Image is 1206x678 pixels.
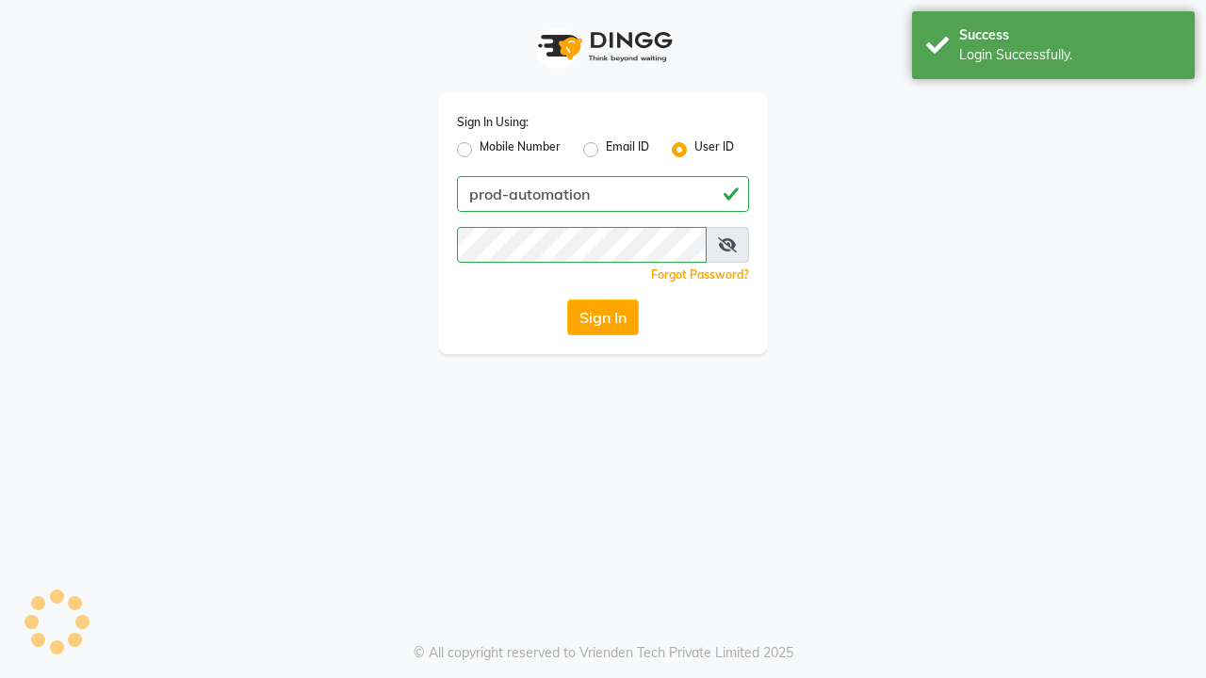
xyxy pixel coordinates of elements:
[694,138,734,161] label: User ID
[480,138,561,161] label: Mobile Number
[567,299,639,335] button: Sign In
[457,227,707,263] input: Username
[651,267,749,282] a: Forgot Password?
[457,114,529,131] label: Sign In Using:
[959,45,1181,65] div: Login Successfully.
[457,176,749,212] input: Username
[528,19,678,74] img: logo1.svg
[959,25,1181,45] div: Success
[606,138,649,161] label: Email ID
